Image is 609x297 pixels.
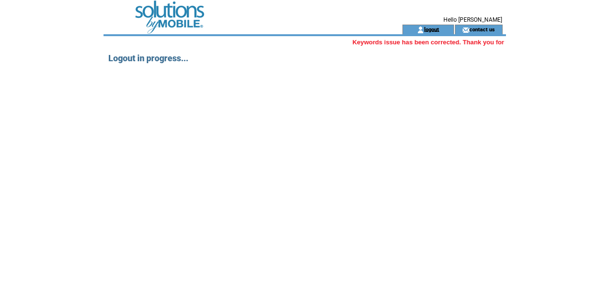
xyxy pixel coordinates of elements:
[443,16,502,23] span: Hello [PERSON_NAME]
[469,26,495,32] a: contact us
[108,53,188,63] span: Logout in progress...
[424,26,439,32] a: logout
[417,26,424,34] img: account_icon.gif
[462,26,469,34] img: contact_us_icon.gif
[104,39,506,46] marquee: Keywords issue has been corrected. Thank you for your patience!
